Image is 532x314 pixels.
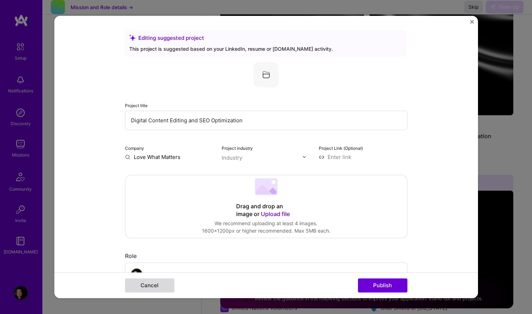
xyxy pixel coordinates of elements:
label: Project Link (Optional) [319,146,363,151]
img: Company logo [253,62,279,87]
div: We recommend uploading at least 4 images. [202,220,330,227]
input: Enter link [319,153,407,161]
div: Industry [222,154,242,161]
div: Drag and drop an image or [236,203,296,218]
img: drop icon [302,155,306,159]
div: Role [125,252,407,260]
button: Cancel [125,278,174,293]
input: Enter the name of the project [125,111,407,130]
div: This project is suggested based on your LinkedIn, resume or [DOMAIN_NAME] activity. [129,45,402,53]
button: Close [470,20,474,27]
label: Project title [125,103,148,108]
label: Project industry [222,146,253,151]
div: 1600x1200px or higher recommended. Max 5MB each. [202,227,330,234]
label: Company [125,146,144,151]
div: Editing suggested project [129,34,402,42]
i: icon SuggestedTeams [129,35,136,41]
span: Upload file [261,210,290,217]
input: Enter name or website [125,153,214,161]
button: Publish [358,278,407,293]
div: Drag and drop an image or Upload fileWe recommend uploading at least 4 images.1600x1200px or high... [125,175,407,238]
